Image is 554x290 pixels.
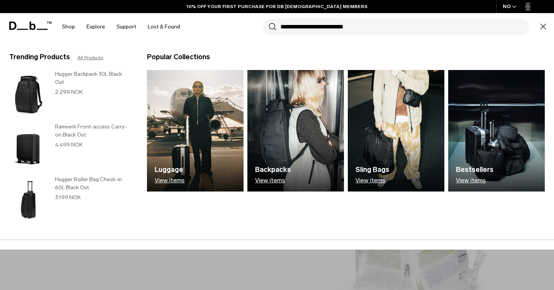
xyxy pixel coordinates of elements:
img: Hugger Backpack 30L Black Out [9,70,47,119]
h3: Sling Bags [355,165,389,175]
h3: Bestsellers [456,165,494,175]
a: Db Luggage View items [147,70,244,192]
img: Db [448,70,545,192]
a: Db Sling Bags View items [348,70,444,192]
p: View items [155,177,185,184]
a: Shop [62,13,75,40]
img: Db [147,70,244,192]
h3: Hugger Roller Bag Check-in 60L Black Out [55,175,132,192]
a: Ramverk Front-access Carry-on Black Out Ramverk Front-access Carry-on Black Out 4.499 NOK [9,123,132,172]
a: Hugger Backpack 30L Black Out Hugger Backpack 30L Black Out 2.299 NOK [9,70,132,119]
span: 3.199 NOK [55,194,81,201]
p: View items [456,177,494,184]
a: Db Bestsellers View items [448,70,545,192]
img: Db [247,70,344,192]
a: Support [117,13,136,40]
span: 4.499 NOK [55,142,83,148]
p: View items [355,177,389,184]
a: Lost & Found [148,13,180,40]
a: 10% OFF YOUR FIRST PURCHASE FOR DB [DEMOGRAPHIC_DATA] MEMBERS [187,3,367,10]
a: Hugger Roller Bag Check-in 60L Black Out Hugger Roller Bag Check-in 60L Black Out 3.199 NOK [9,175,132,224]
img: Db [348,70,444,192]
a: All Products [78,54,103,61]
h3: Trending Products [9,52,70,62]
img: Ramverk Front-access Carry-on Black Out [9,123,47,172]
img: Hugger Roller Bag Check-in 60L Black Out [9,175,47,224]
nav: Main Navigation [56,13,186,40]
h3: Luggage [155,165,185,175]
a: Db Backpacks View items [247,70,344,192]
h3: Backpacks [255,165,291,175]
h3: Ramverk Front-access Carry-on Black Out [55,123,132,139]
p: View items [255,177,291,184]
a: Explore [87,13,105,40]
span: 2.299 NOK [55,89,83,95]
h3: Popular Collections [147,52,210,62]
h3: Hugger Backpack 30L Black Out [55,70,132,86]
